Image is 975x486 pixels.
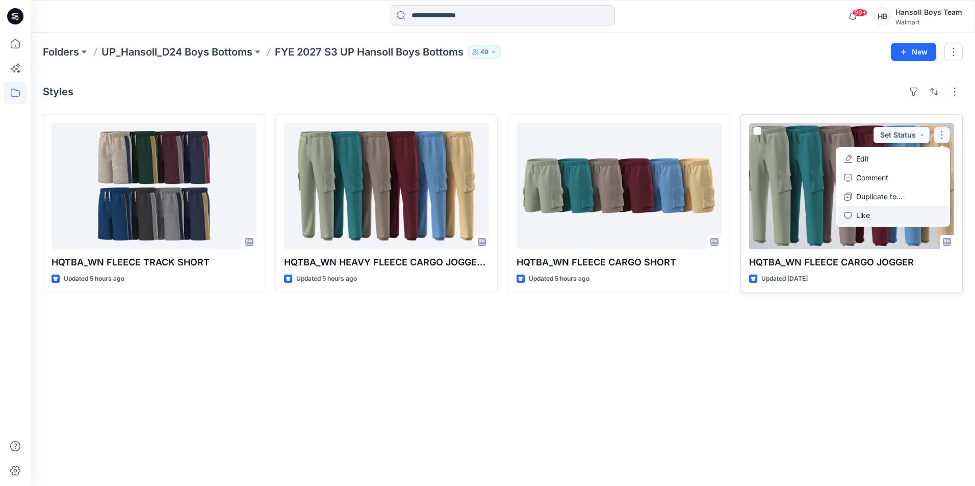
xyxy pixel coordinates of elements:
p: Edit [856,153,869,164]
span: 99+ [852,9,867,17]
p: Updated 5 hours ago [529,274,589,284]
p: Duplicate to... [856,191,903,202]
p: Updated 5 hours ago [296,274,357,284]
p: 49 [480,46,489,58]
a: UP_Hansoll_D24 Boys Bottoms [101,45,252,59]
div: Walmart [895,18,962,26]
p: Updated 5 hours ago [64,274,124,284]
p: HQTBA_WN FLEECE TRACK SHORT [52,255,256,269]
h4: Styles [43,86,73,98]
a: HQTBA_WN FLEECE CARGO JOGGER [749,123,954,249]
p: HQTBA_WN HEAVY FLEECE CARGO JOGGER (ASTM) [284,255,489,269]
a: Folders [43,45,79,59]
a: HQTBA_WN HEAVY FLEECE CARGO JOGGER (ASTM) [284,123,489,249]
p: Comment [856,172,888,183]
a: Edit [838,149,948,168]
p: Like [856,210,870,221]
p: HQTBA_WN FLEECE CARGO JOGGER [749,255,954,269]
div: HB [873,7,891,25]
a: HQTBA_WN FLEECE TRACK SHORT [52,123,256,249]
p: FYE 2027 S3 UP Hansoll Boys Bottoms [275,45,464,59]
button: 49 [468,45,501,59]
p: HQTBA_WN FLEECE CARGO SHORT [517,255,722,269]
div: Hansoll Boys Team [895,6,962,18]
button: New [891,43,936,61]
a: HQTBA_WN FLEECE CARGO SHORT [517,123,722,249]
p: Updated [DATE] [761,274,808,284]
